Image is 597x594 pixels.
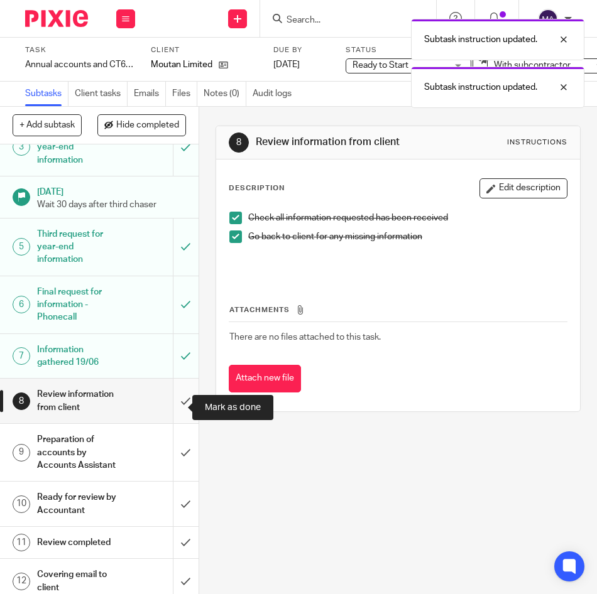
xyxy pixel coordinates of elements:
span: [DATE] [273,60,300,69]
img: Pixie [25,10,88,27]
a: Client tasks [75,82,128,106]
h1: Information gathered 19/06 [37,340,119,372]
button: Attach new file [229,365,301,393]
h1: Preparation of accounts by Accounts Assistant [37,430,119,475]
div: 8 [13,392,30,410]
div: 8 [229,132,249,153]
p: Subtask instruction updated. [424,33,537,46]
p: Check all information requested has been received [248,212,567,224]
div: 7 [13,347,30,365]
a: Files [172,82,197,106]
label: Task [25,45,135,55]
h1: Third request for year-end information [37,225,119,269]
a: Notes (0) [204,82,246,106]
a: Audit logs [253,82,298,106]
h1: Review completed [37,533,119,552]
span: Hide completed [116,121,179,131]
h1: Final request for information - Phonecall [37,283,119,327]
h1: Ready for review by Accountant [37,488,119,520]
div: 10 [13,495,30,513]
p: Go back to client for any missing information [248,230,567,243]
a: Emails [134,82,166,106]
input: Search [285,15,398,26]
button: Edit description [479,178,567,198]
span: Attachments [229,306,290,313]
p: Moutan Limited [151,58,212,71]
p: Wait 30 days after third chaser [37,198,186,211]
h1: Second request for year-end information [37,125,119,170]
label: Client [151,45,261,55]
a: Subtasks [25,82,68,106]
p: Description [229,183,285,193]
button: Hide completed [97,114,186,136]
p: Subtask instruction updated. [424,81,537,94]
div: 11 [13,534,30,551]
div: 3 [13,138,30,156]
div: Annual accounts and CT600 return - NON BOOKKEEPING CLIENTS [25,58,135,71]
div: 9 [13,444,30,462]
div: 12 [13,573,30,590]
div: Instructions [507,138,567,148]
h1: [DATE] [37,183,186,198]
div: 6 [13,296,30,313]
h1: Review information from client [256,136,425,149]
span: There are no files attached to this task. [229,333,381,342]
h1: Review information from client [37,385,119,417]
img: svg%3E [538,9,558,29]
label: Due by [273,45,330,55]
button: + Add subtask [13,114,82,136]
div: 5 [13,238,30,256]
